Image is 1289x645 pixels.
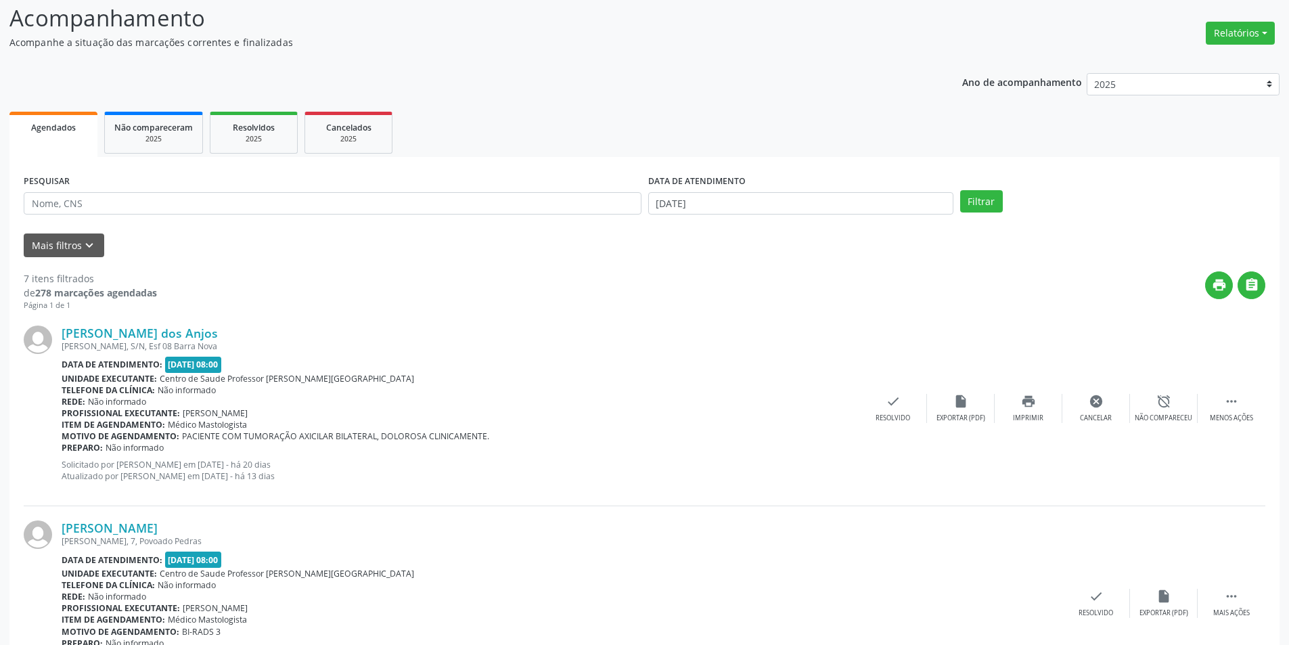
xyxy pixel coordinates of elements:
span: Não informado [158,579,216,591]
button:  [1238,271,1265,299]
div: Exportar (PDF) [1139,608,1188,618]
button: print [1205,271,1233,299]
div: Imprimir [1013,414,1043,423]
strong: 278 marcações agendadas [35,286,157,299]
div: Resolvido [876,414,910,423]
div: de [24,286,157,300]
span: PACIENTE COM TUMORAÇÃO AXICILAR BILATERAL, DOLOROSA CLINICAMENTE. [182,430,489,442]
div: 2025 [220,134,288,144]
i: print [1212,277,1227,292]
span: Não compareceram [114,122,193,133]
span: [PERSON_NAME] [183,602,248,614]
b: Profissional executante: [62,602,180,614]
span: Centro de Saude Professor [PERSON_NAME][GEOGRAPHIC_DATA] [160,373,414,384]
input: Selecione um intervalo [648,192,953,215]
i:  [1244,277,1259,292]
div: Página 1 de 1 [24,300,157,311]
i: insert_drive_file [1156,589,1171,604]
span: Não informado [88,396,146,407]
b: Data de atendimento: [62,359,162,370]
p: Ano de acompanhamento [962,73,1082,90]
i: check [886,394,901,409]
b: Data de atendimento: [62,554,162,566]
span: Não informado [158,384,216,396]
b: Profissional executante: [62,407,180,419]
b: Motivo de agendamento: [62,626,179,638]
span: [PERSON_NAME] [183,407,248,419]
span: [DATE] 08:00 [165,357,222,372]
p: Solicitado por [PERSON_NAME] em [DATE] - há 20 dias Atualizado por [PERSON_NAME] em [DATE] - há 1... [62,459,859,482]
div: Não compareceu [1135,414,1192,423]
div: 2025 [114,134,193,144]
div: Resolvido [1079,608,1113,618]
span: Centro de Saude Professor [PERSON_NAME][GEOGRAPHIC_DATA] [160,568,414,579]
span: Resolvidos [233,122,275,133]
b: Item de agendamento: [62,419,165,430]
div: 7 itens filtrados [24,271,157,286]
div: 2025 [315,134,382,144]
p: Acompanhe a situação das marcações correntes e finalizadas [9,35,899,49]
b: Item de agendamento: [62,614,165,625]
p: Acompanhamento [9,1,899,35]
img: img [24,520,52,549]
i: keyboard_arrow_down [82,238,97,253]
button: Mais filtroskeyboard_arrow_down [24,233,104,257]
label: PESQUISAR [24,171,70,192]
b: Rede: [62,591,85,602]
b: Telefone da clínica: [62,579,155,591]
i: print [1021,394,1036,409]
b: Preparo: [62,442,103,453]
i: insert_drive_file [953,394,968,409]
i:  [1224,394,1239,409]
div: Cancelar [1080,414,1112,423]
button: Relatórios [1206,22,1275,45]
span: Agendados [31,122,76,133]
div: Menos ações [1210,414,1253,423]
label: DATA DE ATENDIMENTO [648,171,746,192]
span: Médico Mastologista [168,419,247,430]
b: Motivo de agendamento: [62,430,179,442]
b: Unidade executante: [62,568,157,579]
div: [PERSON_NAME], 7, Povoado Pedras [62,535,1062,547]
b: Rede: [62,396,85,407]
span: Não informado [88,591,146,602]
span: Médico Mastologista [168,614,247,625]
span: BI-RADS 3 [182,626,221,638]
div: Mais ações [1213,608,1250,618]
b: Unidade executante: [62,373,157,384]
span: Não informado [106,442,164,453]
span: [DATE] 08:00 [165,552,222,567]
button: Filtrar [960,190,1003,213]
a: [PERSON_NAME] dos Anjos [62,326,218,340]
a: [PERSON_NAME] [62,520,158,535]
span: Cancelados [326,122,371,133]
i:  [1224,589,1239,604]
div: [PERSON_NAME], S/N, Esf 08 Barra Nova [62,340,859,352]
b: Telefone da clínica: [62,384,155,396]
div: Exportar (PDF) [936,414,985,423]
img: img [24,326,52,354]
input: Nome, CNS [24,192,641,215]
i: check [1089,589,1104,604]
i: cancel [1089,394,1104,409]
i: alarm_off [1156,394,1171,409]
